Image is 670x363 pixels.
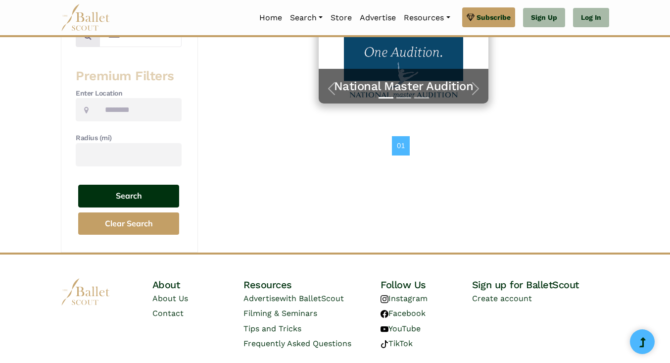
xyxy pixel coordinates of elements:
button: Search [78,185,179,208]
a: Sign Up [523,8,565,28]
a: 01 [392,136,410,155]
img: gem.svg [467,12,475,23]
a: Instagram [381,294,428,303]
h4: Follow Us [381,278,472,291]
input: Location [96,98,182,121]
img: tiktok logo [381,340,388,348]
a: Create account [472,294,532,303]
button: Slide 2 [396,92,411,104]
a: Frequently Asked Questions [243,339,351,348]
a: Home [255,7,286,28]
h4: Enter Location [76,89,182,99]
img: youtube logo [381,325,388,333]
a: Filming & Seminars [243,309,317,318]
h4: Radius (mi) [76,133,182,143]
h4: Sign up for BalletScout [472,278,609,291]
a: Resources [400,7,454,28]
a: Store [327,7,356,28]
a: Tips and Tricks [243,324,301,333]
img: logo [61,278,110,306]
nav: Page navigation example [392,136,415,155]
a: National Master Audition [329,79,479,94]
a: Log In [573,8,609,28]
a: About Us [152,294,188,303]
button: Slide 1 [379,92,393,104]
a: Advertisewith BalletScout [243,294,344,303]
a: Advertise [356,7,400,28]
a: Facebook [381,309,426,318]
h4: About [152,278,244,291]
img: instagram logo [381,295,388,303]
button: Slide 3 [414,92,429,104]
a: TikTok [381,339,413,348]
button: Clear Search [78,212,179,235]
h3: Premium Filters [76,68,182,85]
a: Contact [152,309,184,318]
h4: Resources [243,278,381,291]
a: YouTube [381,324,421,333]
a: Subscribe [462,7,515,27]
a: Search [286,7,327,28]
img: facebook logo [381,310,388,318]
span: Subscribe [477,12,511,23]
span: with BalletScout [280,294,344,303]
